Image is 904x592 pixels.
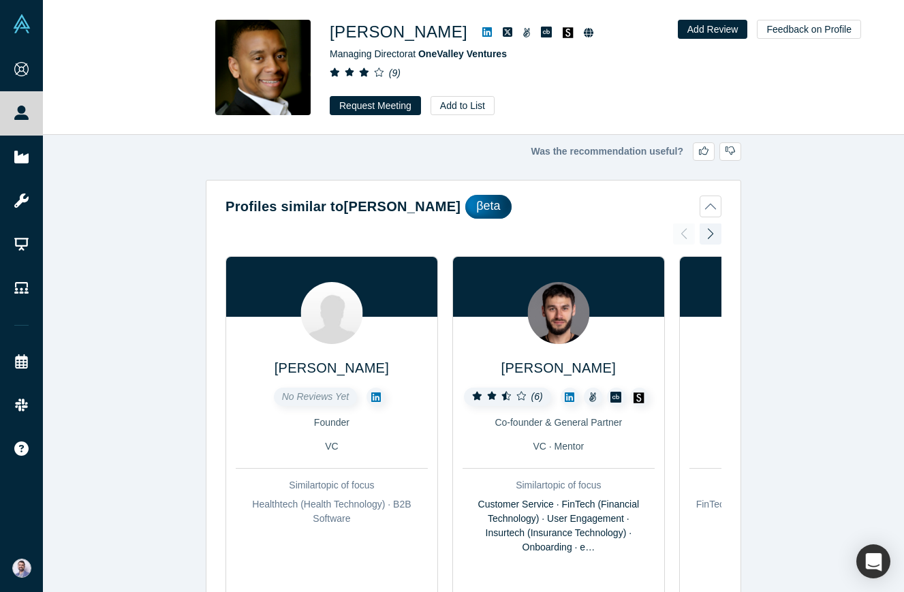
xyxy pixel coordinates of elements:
a: OneValley Ventures [418,48,507,59]
button: Profiles similar to[PERSON_NAME]βeta [225,195,721,219]
a: [PERSON_NAME] [275,360,389,375]
h2: Profiles similar to [PERSON_NAME] [225,196,461,217]
span: Co-founder & General Partner [495,417,622,428]
button: Add Review [678,20,748,39]
button: Request Meeting [330,96,421,115]
img: Juan Scarlett's Profile Image [215,20,311,115]
div: βeta [465,195,511,219]
button: Add to List [431,96,495,115]
div: Similar topic of focus [463,478,655,493]
h1: [PERSON_NAME] [330,20,467,44]
img: Sam Jadali's Account [12,559,31,578]
div: Customer Service · FinTech (Financial Technology) · User Engagement · Insurtech (Insurance Techno... [463,497,655,555]
i: ( 9 ) [389,67,401,78]
div: VC · Strategic Investor [689,439,882,454]
div: VC [236,439,428,454]
img: Alexey Alexanov's Profile Image [527,282,589,344]
img: François Veron's Profile Image [300,282,362,344]
button: Feedback on Profile [757,20,861,39]
span: Managing Director at [330,48,507,59]
div: VC · Mentor [463,439,655,454]
span: No Reviews Yet [282,391,349,402]
img: Alchemist Vault Logo [12,14,31,33]
div: Similar topic of focus [236,478,428,493]
div: Similar topic of focus [689,478,882,493]
span: Healthtech (Health Technology) · B2B Software [252,499,411,524]
i: ( 6 ) [531,391,543,402]
a: [PERSON_NAME] [501,360,616,375]
div: Was the recommendation useful? [206,142,741,161]
span: Founder [314,417,349,428]
span: FinTech (Financial Technology) · Insurtech (Insurance Technology) [696,499,875,524]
